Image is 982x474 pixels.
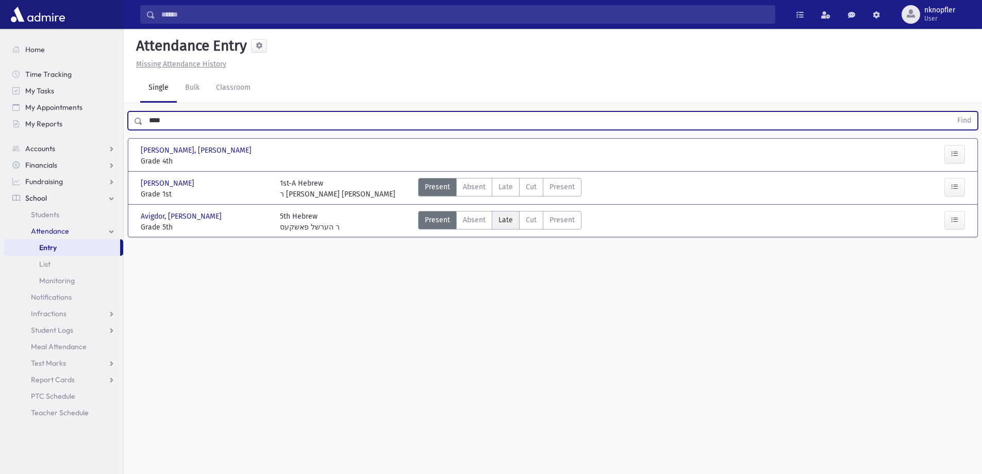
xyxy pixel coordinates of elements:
[4,338,123,355] a: Meal Attendance
[31,375,75,384] span: Report Cards
[463,215,486,225] span: Absent
[4,83,123,99] a: My Tasks
[31,226,69,236] span: Attendance
[177,74,208,103] a: Bulk
[31,342,87,351] span: Meal Attendance
[31,309,66,318] span: Infractions
[526,215,537,225] span: Cut
[31,210,59,219] span: Students
[498,215,513,225] span: Late
[4,116,123,132] a: My Reports
[951,112,977,129] button: Find
[425,182,450,192] span: Present
[4,404,123,421] a: Teacher Schedule
[25,86,54,95] span: My Tasks
[141,222,270,233] span: Grade 5th
[25,103,82,112] span: My Appointments
[25,45,45,54] span: Home
[141,211,224,222] span: Avigdor, [PERSON_NAME]
[4,371,123,388] a: Report Cards
[425,215,450,225] span: Present
[4,355,123,371] a: Test Marks
[924,6,955,14] span: nknopfler
[463,182,486,192] span: Absent
[4,173,123,190] a: Fundraising
[25,70,72,79] span: Time Tracking
[4,99,123,116] a: My Appointments
[4,41,123,58] a: Home
[550,182,575,192] span: Present
[31,325,73,335] span: Student Logs
[8,4,68,25] img: AdmirePro
[39,243,57,252] span: Entry
[526,182,537,192] span: Cut
[418,178,581,200] div: AttTypes
[4,190,123,206] a: School
[4,272,123,289] a: Monitoring
[25,160,57,170] span: Financials
[140,74,177,103] a: Single
[418,211,581,233] div: AttTypes
[31,391,75,401] span: PTC Schedule
[39,276,75,285] span: Monitoring
[132,37,247,55] h5: Attendance Entry
[280,178,395,200] div: 1st-A Hebrew ר [PERSON_NAME] [PERSON_NAME]
[280,211,340,233] div: 5th Hebrew ר הערשל פאשקעס
[155,5,775,24] input: Search
[39,259,51,269] span: List
[25,119,62,128] span: My Reports
[4,239,120,256] a: Entry
[31,358,66,368] span: Test Marks
[4,322,123,338] a: Student Logs
[208,74,259,103] a: Classroom
[4,206,123,223] a: Students
[31,292,72,302] span: Notifications
[25,144,55,153] span: Accounts
[4,289,123,305] a: Notifications
[4,140,123,157] a: Accounts
[136,60,226,69] u: Missing Attendance History
[4,66,123,83] a: Time Tracking
[141,145,254,156] span: [PERSON_NAME], [PERSON_NAME]
[141,178,196,189] span: [PERSON_NAME]
[31,408,89,417] span: Teacher Schedule
[141,156,270,167] span: Grade 4th
[25,193,47,203] span: School
[924,14,955,23] span: User
[4,305,123,322] a: Infractions
[4,223,123,239] a: Attendance
[4,388,123,404] a: PTC Schedule
[25,177,63,186] span: Fundraising
[550,215,575,225] span: Present
[132,60,226,69] a: Missing Attendance History
[141,189,270,200] span: Grade 1st
[4,157,123,173] a: Financials
[498,182,513,192] span: Late
[4,256,123,272] a: List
